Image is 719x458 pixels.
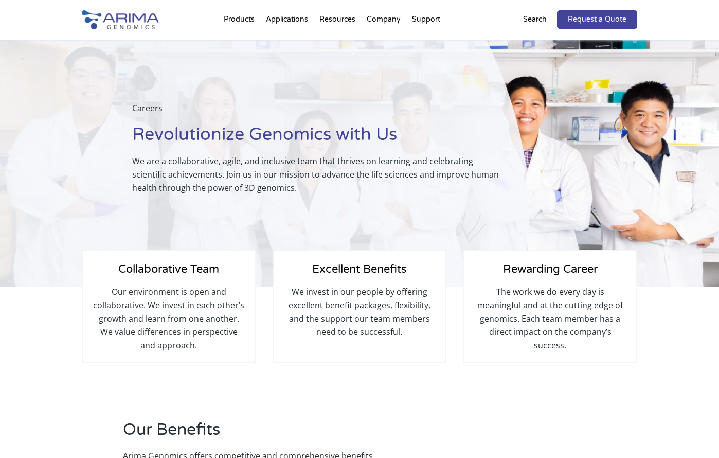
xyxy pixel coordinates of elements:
[132,101,504,123] p: Careers
[82,10,159,29] img: Arima-Genomics-logo
[475,285,626,352] p: The work we do every day is meaningful and at the cutting edge of genomics. Each team member has ...
[118,262,219,276] span: Collaborative Team
[132,154,504,195] p: We are a collaborative, agile, and inclusive team that thrives on learning and celebrating scient...
[557,10,637,29] a: Request a Quote
[503,262,598,276] span: Rewarding Career
[132,123,504,154] h1: Revolutionize Genomics with Us
[284,285,435,339] p: We invest in our people by offering excellent benefit packages, flexibility, and the support our ...
[312,262,407,276] span: Excellent Benefits
[93,285,244,352] p: Our environment is open and collaborative. We invest in each other’s growth and learn from one an...
[123,418,491,449] h2: Our Benefits
[523,13,547,26] p: Search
